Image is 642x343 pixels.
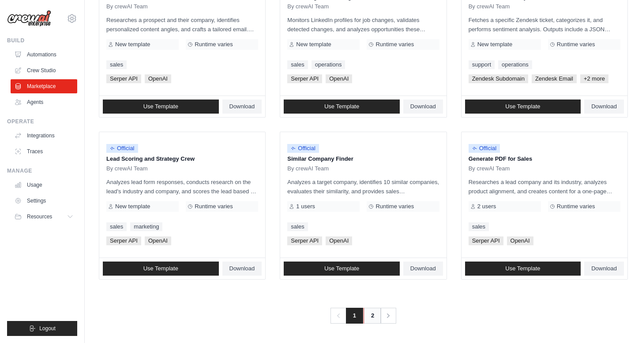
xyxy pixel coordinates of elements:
[375,203,414,210] span: Runtime varies
[557,41,595,48] span: Runtime varies
[11,129,77,143] a: Integrations
[287,236,322,245] span: Serper API
[584,262,624,276] a: Download
[410,265,436,272] span: Download
[27,213,52,220] span: Resources
[469,60,495,69] a: support
[11,63,77,77] a: Crew Studio
[287,15,439,34] p: Monitors LinkedIn profiles for job changes, validates detected changes, and analyzes opportunitie...
[7,321,77,336] button: Logout
[591,265,617,272] span: Download
[324,103,359,110] span: Use Template
[532,74,577,83] span: Zendesk Email
[145,236,171,245] span: OpenAI
[469,74,528,83] span: Zendesk Subdomain
[477,203,496,210] span: 2 users
[469,236,503,245] span: Serper API
[287,222,308,231] a: sales
[326,236,352,245] span: OpenAI
[287,165,329,172] span: By crewAI Team
[465,100,581,114] a: Use Template
[505,265,540,272] span: Use Template
[143,103,178,110] span: Use Template
[469,222,489,231] a: sales
[7,167,77,174] div: Manage
[7,118,77,125] div: Operate
[584,100,624,114] a: Download
[469,155,620,163] p: Generate PDF for Sales
[7,37,77,44] div: Build
[103,100,219,114] a: Use Template
[39,325,56,332] span: Logout
[287,177,439,196] p: Analyzes a target company, identifies 10 similar companies, evaluates their similarity, and provi...
[469,3,510,10] span: By crewAI Team
[465,262,581,276] a: Use Template
[11,194,77,208] a: Settings
[469,177,620,196] p: Researches a lead company and its industry, analyzes product alignment, and creates content for a...
[296,41,331,48] span: New template
[312,60,345,69] a: operations
[580,74,608,83] span: +2 more
[106,60,127,69] a: sales
[410,103,436,110] span: Download
[507,236,533,245] span: OpenAI
[106,165,148,172] span: By crewAI Team
[287,155,439,163] p: Similar Company Finder
[324,265,359,272] span: Use Template
[11,178,77,192] a: Usage
[106,15,258,34] p: Researches a prospect and their company, identifies personalized content angles, and crafts a tai...
[11,48,77,62] a: Automations
[106,74,141,83] span: Serper API
[106,177,258,196] p: Analyzes lead form responses, conducts research on the lead's industry and company, and scores th...
[477,41,512,48] span: New template
[469,165,510,172] span: By crewAI Team
[330,308,396,324] nav: Pagination
[11,210,77,224] button: Resources
[557,203,595,210] span: Runtime varies
[469,15,620,34] p: Fetches a specific Zendesk ticket, categorizes it, and performs sentiment analysis. Outputs inclu...
[145,74,171,83] span: OpenAI
[346,308,363,324] span: 1
[505,103,540,110] span: Use Template
[403,262,443,276] a: Download
[11,144,77,159] a: Traces
[106,155,258,163] p: Lead Scoring and Strategy Crew
[106,3,148,10] span: By crewAI Team
[284,262,400,276] a: Use Template
[195,41,233,48] span: Runtime varies
[106,144,138,153] span: Official
[7,10,51,27] img: Logo
[287,3,329,10] span: By crewAI Team
[287,60,308,69] a: sales
[229,103,255,110] span: Download
[106,222,127,231] a: sales
[11,95,77,109] a: Agents
[229,265,255,272] span: Download
[364,308,381,324] a: 2
[287,144,319,153] span: Official
[222,100,262,114] a: Download
[103,262,219,276] a: Use Template
[403,100,443,114] a: Download
[469,144,500,153] span: Official
[375,41,414,48] span: Runtime varies
[591,103,617,110] span: Download
[115,41,150,48] span: New template
[287,74,322,83] span: Serper API
[296,203,315,210] span: 1 users
[284,100,400,114] a: Use Template
[115,203,150,210] span: New template
[143,265,178,272] span: Use Template
[195,203,233,210] span: Runtime varies
[130,222,162,231] a: marketing
[222,262,262,276] a: Download
[498,60,532,69] a: operations
[11,79,77,93] a: Marketplace
[106,236,141,245] span: Serper API
[326,74,352,83] span: OpenAI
